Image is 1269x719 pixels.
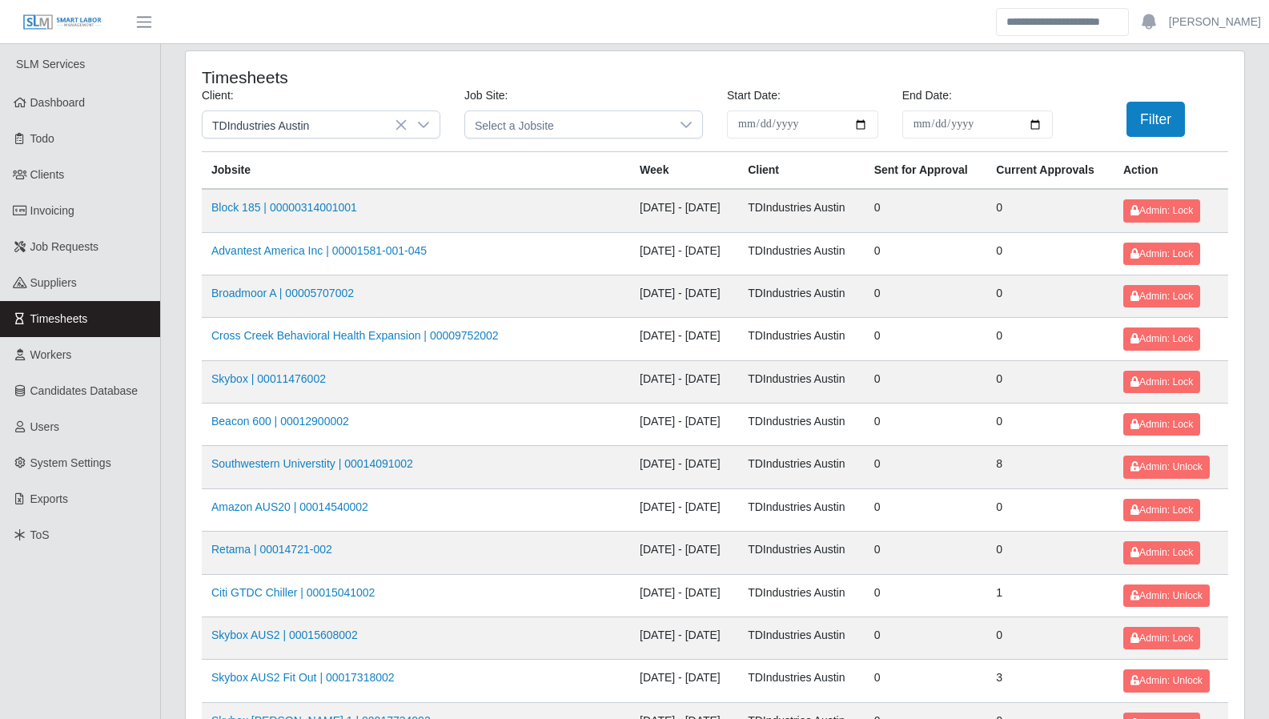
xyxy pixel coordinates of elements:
[30,312,88,325] span: Timesheets
[1123,371,1200,393] button: Admin: Lock
[865,404,987,446] td: 0
[727,87,781,104] label: Start Date:
[1130,633,1193,644] span: Admin: Lock
[865,617,987,659] td: 0
[1130,333,1193,344] span: Admin: Lock
[30,420,60,433] span: Users
[738,532,865,574] td: TDIndustries Austin
[630,275,738,317] td: [DATE] - [DATE]
[986,404,1114,446] td: 0
[1123,285,1200,307] button: Admin: Lock
[16,58,85,70] span: SLM Services
[211,372,326,385] a: Skybox | 00011476002
[630,446,738,488] td: [DATE] - [DATE]
[211,457,413,470] a: Southwestern Universtity | 00014091002
[30,96,86,109] span: Dashboard
[738,275,865,317] td: TDIndustries Austin
[1123,243,1200,265] button: Admin: Lock
[902,87,952,104] label: End Date:
[30,348,72,361] span: Workers
[464,87,508,104] label: Job Site:
[1130,205,1193,216] span: Admin: Lock
[1123,413,1200,436] button: Admin: Lock
[738,360,865,403] td: TDIndustries Austin
[630,488,738,531] td: [DATE] - [DATE]
[865,360,987,403] td: 0
[211,543,332,556] a: Retama | 00014721-002
[630,532,738,574] td: [DATE] - [DATE]
[211,629,358,641] a: Skybox AUS2 | 00015608002
[30,528,50,541] span: ToS
[30,168,65,181] span: Clients
[630,617,738,659] td: [DATE] - [DATE]
[738,574,865,617] td: TDIndustries Austin
[986,189,1114,232] td: 0
[1169,14,1261,30] a: [PERSON_NAME]
[865,532,987,574] td: 0
[1123,669,1210,692] button: Admin: Unlock
[1123,627,1200,649] button: Admin: Lock
[630,152,738,190] th: Week
[202,87,234,104] label: Client:
[22,14,102,31] img: SLM Logo
[738,404,865,446] td: TDIndustries Austin
[30,456,111,469] span: System Settings
[211,586,375,599] a: Citi GTDC Chiller | 00015041002
[865,232,987,275] td: 0
[30,384,139,397] span: Candidates Database
[865,446,987,488] td: 0
[1130,291,1193,302] span: Admin: Lock
[211,500,368,513] a: Amazon AUS20 | 00014540002
[202,152,630,190] th: Jobsite
[1130,248,1193,259] span: Admin: Lock
[203,111,408,138] span: TDIndustries Austin
[202,67,616,87] h4: Timesheets
[738,488,865,531] td: TDIndustries Austin
[30,204,74,217] span: Invoicing
[1123,541,1200,564] button: Admin: Lock
[1130,675,1203,686] span: Admin: Unlock
[865,488,987,531] td: 0
[211,244,427,257] a: Advantest America Inc | 00001581-001-045
[865,574,987,617] td: 0
[986,275,1114,317] td: 0
[865,189,987,232] td: 0
[738,617,865,659] td: TDIndustries Austin
[630,574,738,617] td: [DATE] - [DATE]
[738,318,865,360] td: TDIndustries Austin
[1123,327,1200,350] button: Admin: Lock
[738,232,865,275] td: TDIndustries Austin
[211,415,349,428] a: Beacon 600 | 00012900002
[865,275,987,317] td: 0
[1123,199,1200,222] button: Admin: Lock
[211,671,395,684] a: Skybox AUS2 Fit Out | 00017318002
[1130,590,1203,601] span: Admin: Unlock
[996,8,1129,36] input: Search
[738,152,865,190] th: Client
[865,660,987,702] td: 0
[1130,547,1193,558] span: Admin: Lock
[865,318,987,360] td: 0
[1114,152,1228,190] th: Action
[30,276,77,289] span: Suppliers
[1130,376,1193,388] span: Admin: Lock
[986,488,1114,531] td: 0
[738,660,865,702] td: TDIndustries Austin
[738,446,865,488] td: TDIndustries Austin
[986,574,1114,617] td: 1
[30,492,68,505] span: Exports
[1130,419,1193,430] span: Admin: Lock
[211,329,499,342] a: Cross Creek Behavioral Health Expansion | 00009752002
[986,232,1114,275] td: 0
[1123,584,1210,607] button: Admin: Unlock
[30,132,54,145] span: Todo
[738,189,865,232] td: TDIndustries Austin
[986,532,1114,574] td: 0
[465,111,670,138] span: Select a Jobsite
[986,446,1114,488] td: 8
[630,360,738,403] td: [DATE] - [DATE]
[986,660,1114,702] td: 3
[630,404,738,446] td: [DATE] - [DATE]
[1126,102,1185,137] button: Filter
[211,287,354,299] a: Broadmoor A | 00005707002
